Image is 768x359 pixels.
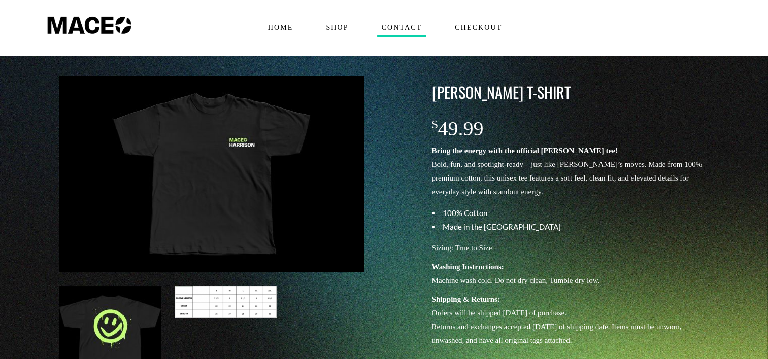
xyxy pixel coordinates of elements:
[432,260,714,288] p: Machine wash cold. Do not dry clean, Tumble dry low.
[432,147,618,155] strong: Bring the energy with the official [PERSON_NAME] tee!
[432,118,438,131] span: $
[450,20,506,36] span: Checkout
[377,20,426,36] span: Contact
[432,293,714,347] p: Orders will be shipped [DATE] of purchase. Returns and exchanges accepted [DATE] of shipping date...
[263,20,297,36] span: Home
[432,263,504,271] strong: Washing Instructions:
[443,222,561,231] span: Made in the [GEOGRAPHIC_DATA]
[59,76,364,272] img: Maceo Harrison T-Shirt
[432,295,500,303] strong: Shipping & Returns:
[432,82,714,103] h3: [PERSON_NAME] T-Shirt
[432,117,484,140] bdi: 49.99
[432,144,714,199] p: Bold, fun, and spotlight-ready—just like [PERSON_NAME]’s moves. Made from 100% premium cotton, th...
[321,20,352,36] span: Shop
[175,286,277,318] img: Maceo Harrison T-Shirt - Image 3
[432,244,492,252] span: Sizing: True to Size
[443,208,487,218] span: 100% Cotton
